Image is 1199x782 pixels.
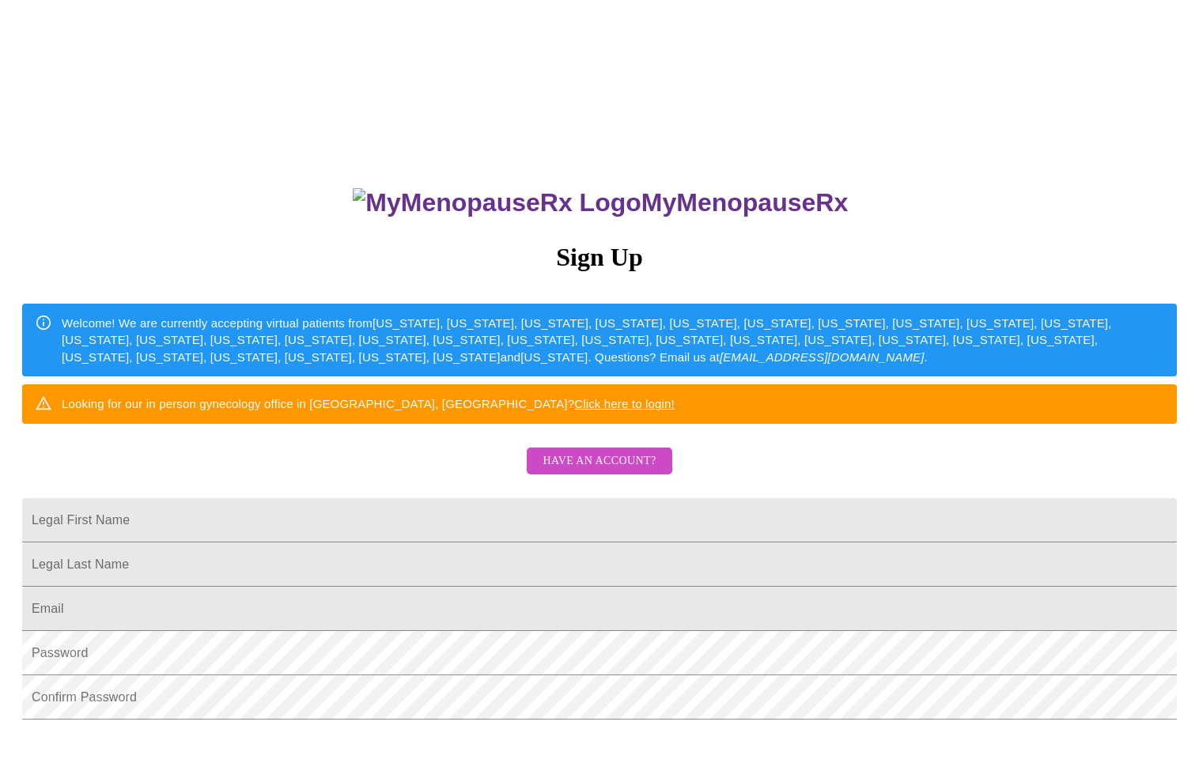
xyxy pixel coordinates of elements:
[353,188,641,217] img: MyMenopauseRx Logo
[720,350,925,364] em: [EMAIL_ADDRESS][DOMAIN_NAME]
[527,448,671,475] button: Have an account?
[574,397,675,410] a: Click here to login!
[62,308,1164,372] div: Welcome! We are currently accepting virtual patients from [US_STATE], [US_STATE], [US_STATE], [US...
[25,188,1178,217] h3: MyMenopauseRx
[22,243,1177,272] h3: Sign Up
[62,389,675,418] div: Looking for our in person gynecology office in [GEOGRAPHIC_DATA], [GEOGRAPHIC_DATA]?
[543,451,656,471] span: Have an account?
[523,464,675,478] a: Have an account?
